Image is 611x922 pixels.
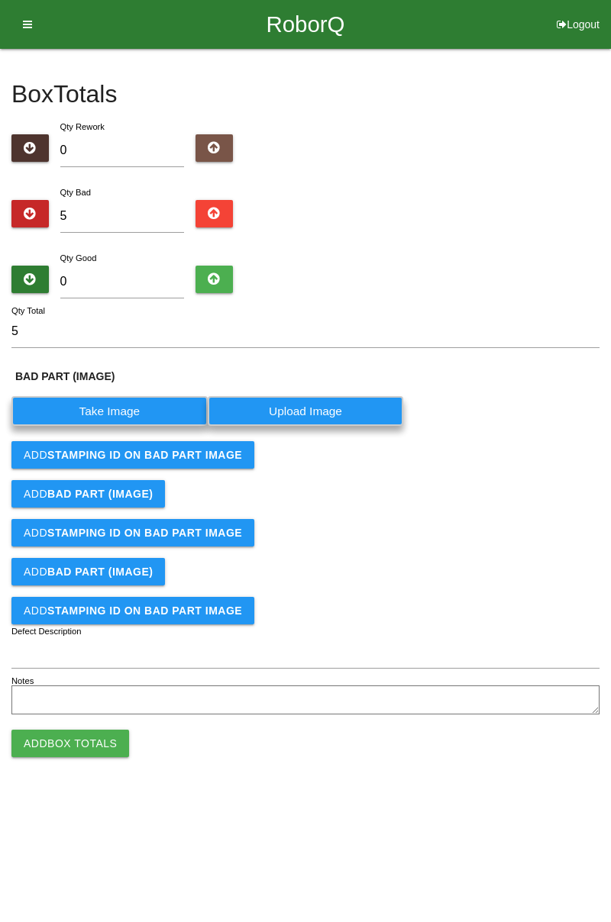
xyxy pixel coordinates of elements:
button: AddSTAMPING ID on BAD PART Image [11,441,254,469]
label: Defect Description [11,625,82,638]
b: BAD PART (IMAGE) [47,488,153,500]
label: Notes [11,675,34,688]
button: AddSTAMPING ID on BAD PART Image [11,597,254,624]
b: STAMPING ID on BAD PART Image [47,604,242,617]
button: AddBox Totals [11,730,129,757]
button: AddBAD PART (IMAGE) [11,558,165,585]
label: Take Image [11,396,208,426]
label: Upload Image [208,396,404,426]
b: BAD PART (IMAGE) [47,566,153,578]
b: STAMPING ID on BAD PART Image [47,449,242,461]
label: Qty Rework [60,122,105,131]
label: Qty Total [11,305,45,318]
button: AddSTAMPING ID on BAD PART Image [11,519,254,546]
b: BAD PART (IMAGE) [15,370,115,382]
label: Qty Good [60,253,97,263]
b: STAMPING ID on BAD PART Image [47,527,242,539]
button: AddBAD PART (IMAGE) [11,480,165,508]
label: Qty Bad [60,188,91,197]
h4: Box Totals [11,81,600,108]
